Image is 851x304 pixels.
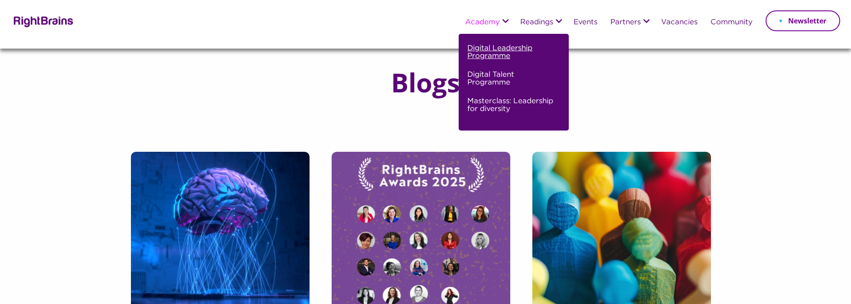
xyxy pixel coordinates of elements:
[661,19,698,26] a: Vacancies
[520,19,553,26] a: Readings
[465,19,500,26] a: Academy
[11,15,74,27] img: Rightbrains
[467,69,558,95] a: Digital Talent Programme
[374,68,477,97] h1: Blogs
[467,95,558,122] a: Masterclass: Leadership for diversity
[574,19,597,26] a: Events
[711,19,753,26] a: Community
[766,10,840,31] a: Newsletter
[610,19,641,26] a: Partners
[467,42,558,69] a: Digital Leadership Programme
